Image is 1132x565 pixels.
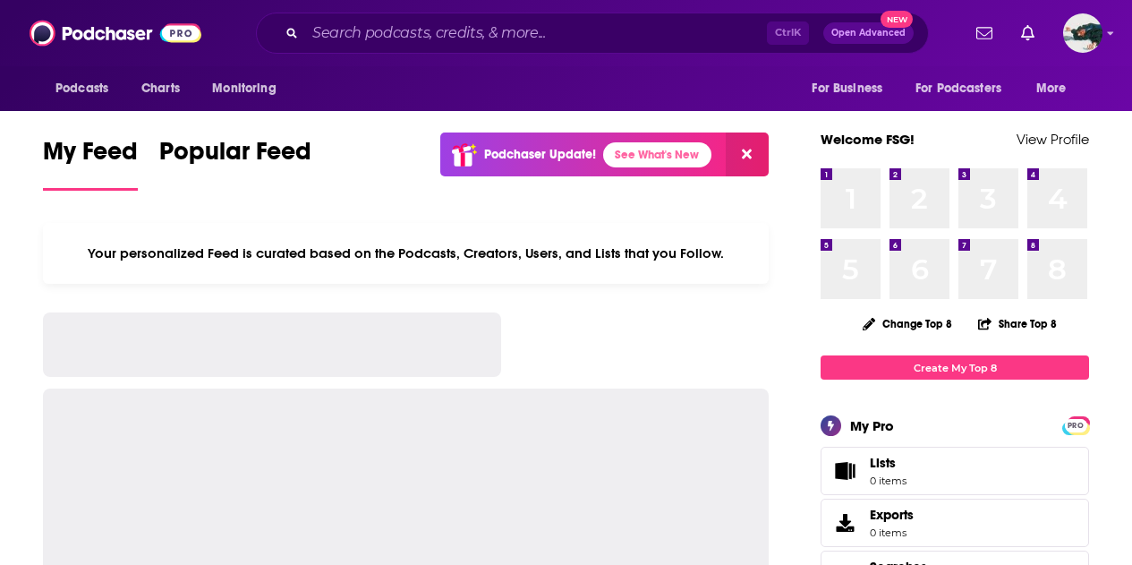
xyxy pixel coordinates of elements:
[1024,72,1089,106] button: open menu
[305,19,767,47] input: Search podcasts, credits, & more...
[141,76,180,101] span: Charts
[850,417,894,434] div: My Pro
[159,136,311,177] span: Popular Feed
[977,306,1058,341] button: Share Top 8
[1065,418,1086,432] a: PRO
[43,72,132,106] button: open menu
[1065,419,1086,432] span: PRO
[881,11,913,28] span: New
[821,447,1089,495] a: Lists
[827,458,863,484] span: Lists
[915,76,1001,101] span: For Podcasters
[1036,76,1067,101] span: More
[821,499,1089,547] a: Exports
[159,136,311,191] a: Popular Feed
[969,18,1000,48] a: Show notifications dropdown
[1063,13,1102,53] span: Logged in as fsg.publicity
[43,223,769,284] div: Your personalized Feed is curated based on the Podcasts, Creators, Users, and Lists that you Follow.
[870,507,914,523] span: Exports
[904,72,1027,106] button: open menu
[1014,18,1042,48] a: Show notifications dropdown
[812,76,882,101] span: For Business
[767,21,809,45] span: Ctrl K
[130,72,191,106] a: Charts
[200,72,299,106] button: open menu
[212,76,276,101] span: Monitoring
[484,147,596,162] p: Podchaser Update!
[256,13,929,54] div: Search podcasts, credits, & more...
[870,475,906,487] span: 0 items
[823,22,914,44] button: Open AdvancedNew
[1063,13,1102,53] button: Show profile menu
[827,510,863,535] span: Exports
[43,136,138,191] a: My Feed
[1063,13,1102,53] img: User Profile
[852,312,963,335] button: Change Top 8
[821,131,915,148] a: Welcome FSG!
[799,72,905,106] button: open menu
[1017,131,1089,148] a: View Profile
[821,355,1089,380] a: Create My Top 8
[603,142,711,167] a: See What's New
[870,526,914,539] span: 0 items
[30,16,201,50] img: Podchaser - Follow, Share and Rate Podcasts
[43,136,138,177] span: My Feed
[831,29,906,38] span: Open Advanced
[870,455,906,471] span: Lists
[870,455,896,471] span: Lists
[55,76,108,101] span: Podcasts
